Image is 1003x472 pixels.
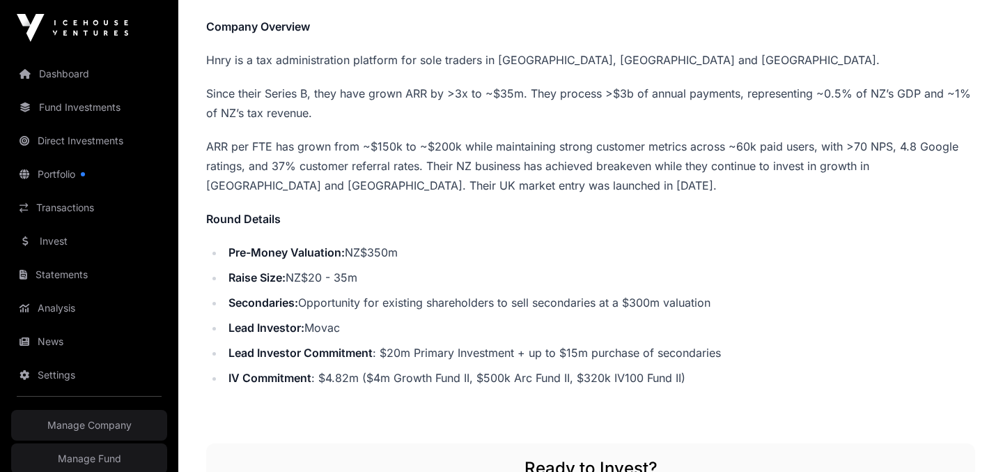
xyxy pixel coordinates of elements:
[11,293,167,323] a: Analysis
[17,14,128,42] img: Icehouse Ventures Logo
[228,271,286,284] strong: Raise Size:
[224,293,975,312] li: Opportunity for existing shareholders to sell secondaries at a $300m valuation
[224,318,975,337] li: Movac
[228,321,304,335] strong: Lead Investor:
[224,368,975,388] li: : $4.82m ($4m Growth Fund II, $500k Arc Fund II, $320k IV100 Fund II)
[206,50,975,70] p: Hnry is a tax administration platform for sole traders in [GEOGRAPHIC_DATA], [GEOGRAPHIC_DATA] an...
[228,296,298,310] strong: Secondaries:
[224,243,975,262] li: NZ$350m
[228,245,345,259] strong: Pre-Money Valuation:
[228,346,373,360] strong: Lead Investor Commitment
[206,137,975,195] p: ARR per FTE has grown from ~$150k to ~$200k while maintaining strong customer metrics across ~60k...
[228,371,311,385] strong: IV Commitment
[11,192,167,223] a: Transactions
[11,259,167,290] a: Statements
[11,92,167,123] a: Fund Investments
[11,159,167,190] a: Portfolio
[11,59,167,89] a: Dashboard
[11,410,167,441] a: Manage Company
[11,125,167,156] a: Direct Investments
[224,343,975,363] li: : $20m Primary Investment + up to $15m purchase of secondaries
[206,212,281,226] strong: Round Details
[11,360,167,390] a: Settings
[933,405,1003,472] iframe: Chat Widget
[11,226,167,257] a: Invest
[11,326,167,357] a: News
[224,268,975,287] li: NZ$20 - 35m
[206,84,975,123] p: Since their Series B, they have grown ARR by >3x to ~$35m. They process >$3b of annual payments, ...
[206,20,310,33] strong: Company Overview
